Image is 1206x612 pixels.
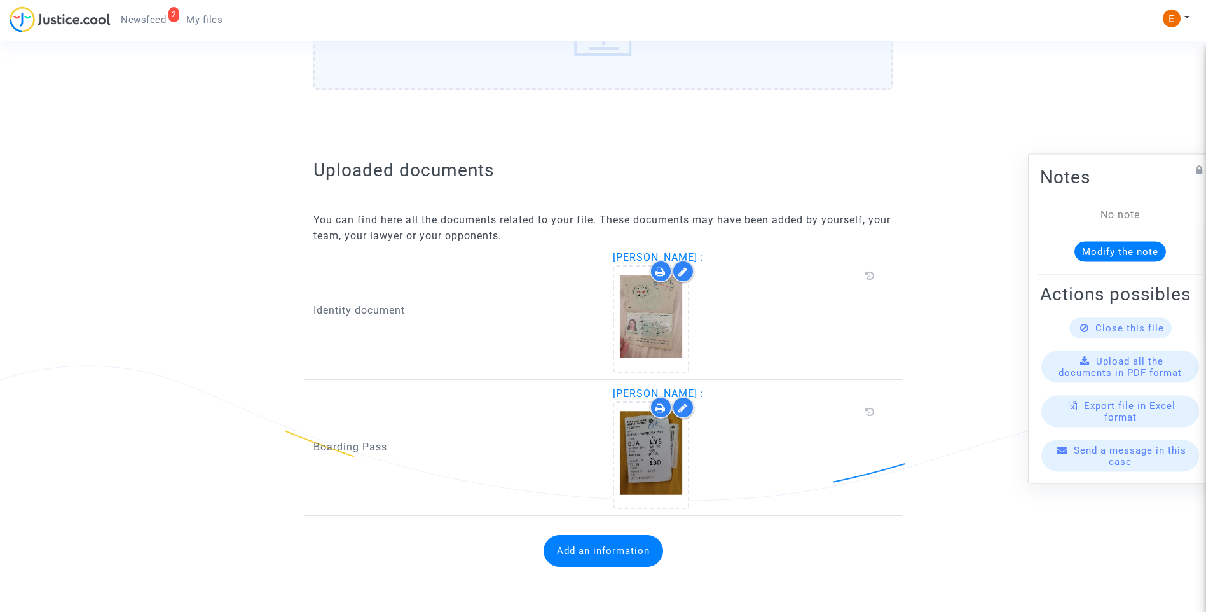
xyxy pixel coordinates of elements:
[168,7,180,22] div: 2
[313,159,893,181] h2: Uploaded documents
[1040,283,1200,305] h2: Actions possibles
[10,6,111,32] img: jc-logo.svg
[1059,356,1182,379] span: Upload all the documents in PDF format
[313,214,891,242] span: You can find here all the documents related to your file. These documents may have been added by ...
[613,251,704,263] span: [PERSON_NAME] :
[1095,323,1164,334] span: Close this file
[121,14,166,25] span: Newsfeed
[313,302,594,318] p: Identity document
[1084,400,1175,423] span: Export file in Excel format
[313,439,594,455] p: Boarding Pass
[1074,445,1186,468] span: Send a message in this case
[1059,207,1181,223] div: No note
[1040,166,1200,188] h2: Notes
[1163,10,1181,27] img: ACg8ocIeiFvHKe4dA5oeRFd_CiCnuxWUEc1A2wYhRJE3TTWt=s96-c
[111,10,176,29] a: 2Newsfeed
[1074,242,1166,262] button: Modify the note
[186,14,223,25] span: My files
[544,535,663,567] button: Add an information
[176,10,233,29] a: My files
[613,387,704,400] span: [PERSON_NAME] :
